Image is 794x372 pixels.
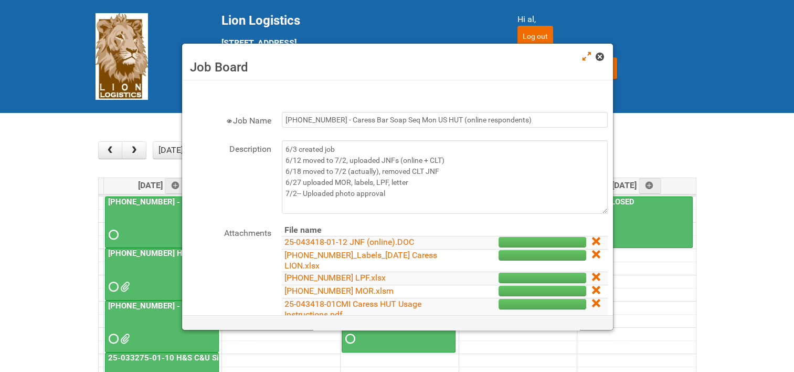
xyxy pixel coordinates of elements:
[109,335,116,343] span: Requested
[284,299,421,319] a: 25-043418-01CMI Caress HUT Usage Instructions.pdf
[138,180,188,190] span: [DATE]
[187,140,271,156] label: Description
[517,13,699,26] div: Hi al,
[165,178,188,194] a: Add an event
[578,197,693,249] a: IPSOS CLOSED
[105,301,219,353] a: [PHONE_NUMBER] - Caress Bar Soap Seq Mon US HUT (CLT facilities)
[96,51,148,61] a: Lion Logistics
[345,335,353,343] span: Requested
[106,249,254,258] a: [PHONE_NUMBER] Hair Care Benchmark
[106,353,386,363] a: 25-033275-01-10 H&S C&U Single Product Test MAILING2 (group 1010 only)
[612,180,662,190] span: [DATE]
[153,141,188,159] button: [DATE]
[120,283,128,291] span: MDN 25-032856-01 MDN leftovers.xlsx MOR 25-032856-01.xlsm 25_032856_01_LABELS_LION.xlsx LPF 25-03...
[187,112,271,127] label: Job Name
[190,59,605,75] h3: Job Board
[221,13,300,28] span: Lion Logistics
[284,273,386,283] a: [PHONE_NUMBER] LPF.xlsx
[284,250,437,271] a: [PHONE_NUMBER]_Labels_[DATE] Caress LION.xlsx
[282,224,461,236] th: File name
[109,231,116,239] span: Requested
[284,237,414,247] a: 25-043418-01-12 JNF (online).DOC
[96,13,148,100] img: Lion Logistics
[105,248,219,300] a: [PHONE_NUMBER] Hair Care Benchmark
[187,224,271,240] label: Attachments
[105,197,219,249] a: [PHONE_NUMBER] - [PERSON_NAME] Cup Landscape - Packing Day 4
[517,26,553,47] input: Log out
[284,286,394,296] a: [PHONE_NUMBER] MOR.xlsm
[109,283,116,291] span: Requested
[106,301,358,311] a: [PHONE_NUMBER] - Caress Bar Soap Seq Mon US HUT (CLT facilities)
[221,13,491,88] div: [STREET_ADDRESS] [GEOGRAPHIC_DATA] tel: [PHONE_NUMBER]
[106,197,359,206] a: [PHONE_NUMBER] - [PERSON_NAME] Cup Landscape - Packing Day 4
[639,178,662,194] a: Add an event
[282,140,608,214] textarea: 6/3 created job 6/12 moved to 7/2, uploaded JNFs (online + CLT) 6/18 moved to 7/2 (actually), rem...
[120,335,128,343] span: 25-043418-01 MDN leftovers.xlsx 25-043418 MOR - F2F CLT.xlsm 25-043418-01 Caress CLT - Address Fi...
